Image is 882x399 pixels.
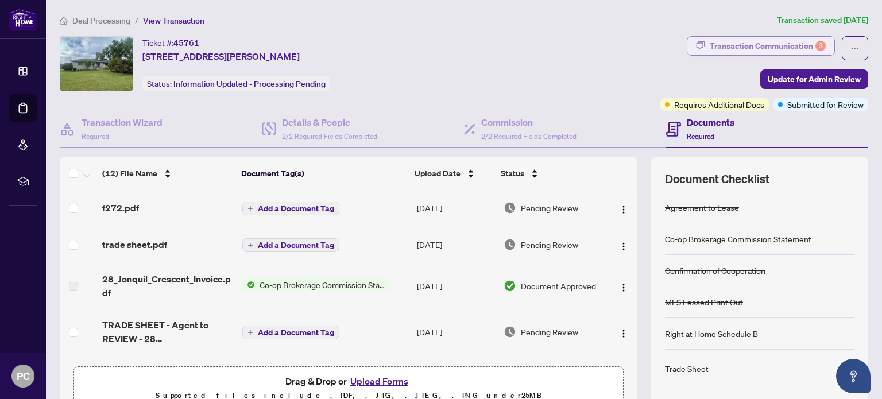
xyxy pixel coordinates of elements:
img: Document Status [504,326,516,338]
span: Pending Review [521,326,578,338]
span: Document Checklist [665,171,769,187]
span: View Transaction [143,16,204,26]
h4: Details & People [282,115,377,129]
li: / [135,14,138,27]
span: TRADE SHEET - Agent to REVIEW - 28 [PERSON_NAME].pdf [102,318,233,346]
span: Add a Document Tag [258,204,334,212]
span: Required [687,132,714,141]
div: Confirmation of Cooperation [665,264,765,277]
th: (12) File Name [98,157,237,189]
button: Logo [614,199,633,217]
button: Add a Document Tag [242,325,339,340]
span: Upload Date [415,167,461,180]
span: Status [501,167,524,180]
span: ellipsis [851,44,859,52]
article: Transaction saved [DATE] [777,14,868,27]
div: Co-op Brokerage Commission Statement [665,233,811,245]
span: trade sheet.pdf [102,238,167,251]
th: Document Tag(s) [237,157,411,189]
span: Requires Additional Docs [674,98,764,111]
span: 45761 [173,38,199,48]
div: Status: [142,76,330,91]
button: Upload Forms [347,374,412,389]
h4: Commission [481,115,577,129]
td: [DATE] [412,263,499,309]
td: [DATE] [412,309,499,355]
span: Required [82,132,109,141]
span: Pending Review [521,202,578,214]
span: f272.pdf [102,201,139,215]
div: 3 [815,41,826,51]
button: Open asap [836,359,871,393]
button: Add a Document Tag [242,201,339,216]
div: Transaction Communication [710,37,826,55]
span: 2/2 Required Fields Completed [282,132,377,141]
img: logo [9,9,37,30]
span: 28_Jonquil_Crescent_Invoice.pdf [102,272,233,300]
th: Upload Date [410,157,496,189]
div: Agreement to Lease [665,201,739,214]
button: Transaction Communication3 [687,36,835,56]
div: Right at Home Schedule B [665,327,758,340]
span: Submitted for Review [787,98,864,111]
span: Document Approved [521,280,596,292]
img: IMG-N12258346_1.jpg [60,37,133,91]
button: Status IconCo-op Brokerage Commission Statement [242,278,391,291]
span: Drag & Drop or [285,374,412,389]
span: PC [17,368,30,384]
button: Logo [614,323,633,341]
div: Trade Sheet [665,362,709,375]
img: Logo [619,242,628,251]
button: Add a Document Tag [242,238,339,252]
td: [DATE] [412,189,499,226]
img: Logo [619,283,628,292]
img: Logo [619,329,628,338]
span: Add a Document Tag [258,241,334,249]
span: Update for Admin Review [768,70,861,88]
span: plus [247,330,253,335]
img: Status Icon [242,278,255,291]
div: MLS Leased Print Out [665,296,743,308]
button: Logo [614,235,633,254]
button: Add a Document Tag [242,326,339,339]
span: 2/2 Required Fields Completed [481,132,577,141]
img: Logo [619,205,628,214]
span: plus [247,206,253,211]
td: [DATE] [412,226,499,263]
span: [STREET_ADDRESS][PERSON_NAME] [142,49,300,63]
img: Document Status [504,202,516,214]
span: home [60,17,68,25]
button: Logo [614,277,633,295]
span: Pending Review [521,238,578,251]
button: Update for Admin Review [760,69,868,89]
h4: Documents [687,115,734,129]
div: Ticket #: [142,36,199,49]
span: (12) File Name [102,167,157,180]
span: Information Updated - Processing Pending [173,79,326,89]
span: Add a Document Tag [258,328,334,336]
span: Co-op Brokerage Commission Statement [255,278,391,291]
h4: Transaction Wizard [82,115,163,129]
img: Document Status [504,280,516,292]
button: Add a Document Tag [242,238,339,253]
th: Status [496,157,604,189]
img: Document Status [504,238,516,251]
span: Deal Processing [72,16,130,26]
button: Add a Document Tag [242,202,339,215]
span: plus [247,242,253,248]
